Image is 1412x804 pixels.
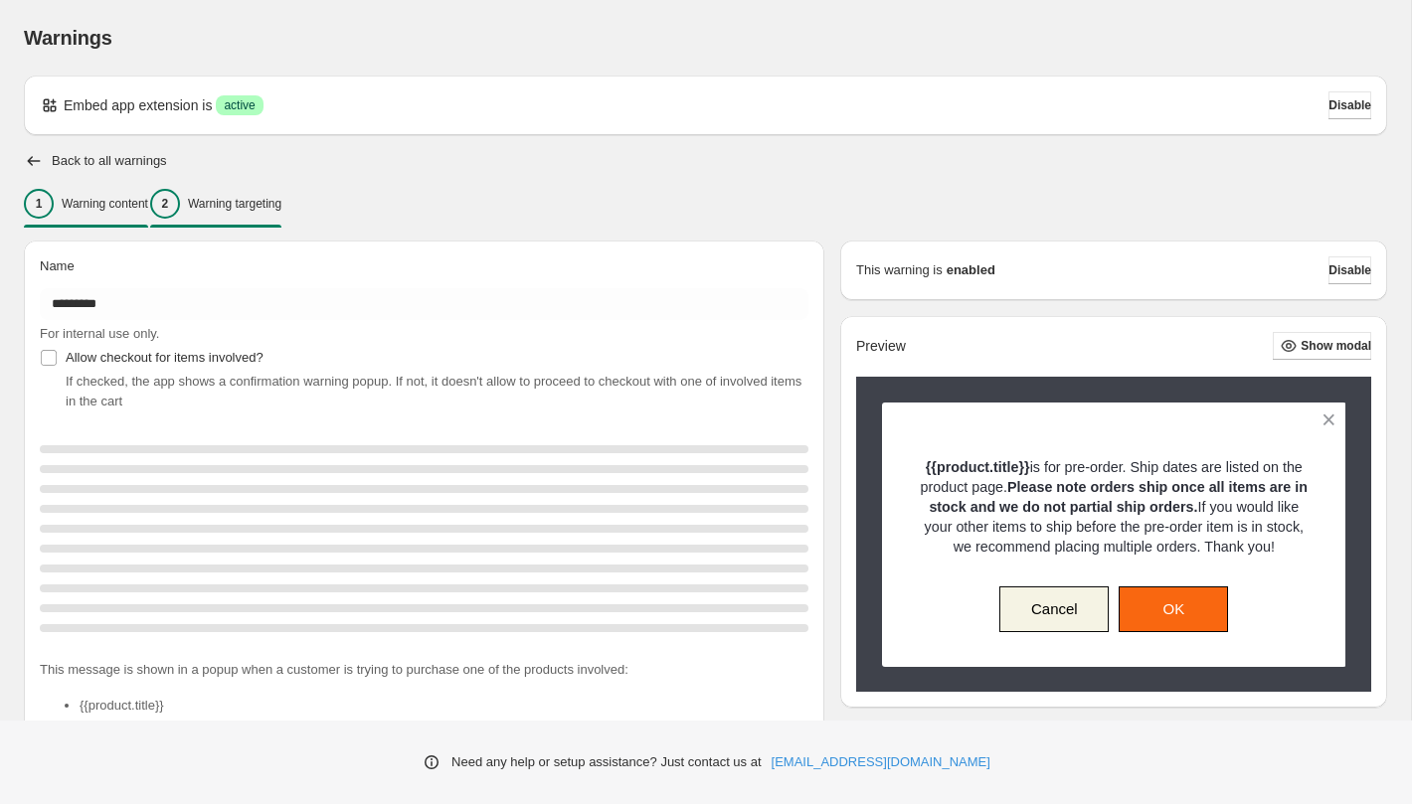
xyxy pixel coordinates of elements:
[150,183,281,225] button: 2Warning targeting
[1328,97,1371,113] span: Disable
[999,586,1109,632] button: Cancel
[40,326,159,341] span: For internal use only.
[24,183,148,225] button: 1Warning content
[917,457,1312,557] p: is for pre-order. Ship dates are listed on the product page. If you would like your other items t...
[1273,332,1371,360] button: Show modal
[40,660,808,680] p: This message is shown in a popup when a customer is trying to purchase one of the products involved:
[66,374,801,408] span: If checked, the app shows a confirmation warning popup. If not, it doesn't allow to proceed to ch...
[24,27,112,49] span: Warnings
[929,479,1308,515] strong: Please note orders ship once all items are in stock and we do not partial ship orders.
[224,97,255,113] span: active
[64,95,212,115] p: Embed app extension is
[1328,256,1371,284] button: Disable
[66,350,264,365] span: Allow checkout for items involved?
[926,459,1030,475] strong: {{product.title}}
[1328,91,1371,119] button: Disable
[188,196,281,212] p: Warning targeting
[772,752,990,772] a: [EMAIL_ADDRESS][DOMAIN_NAME]
[40,258,75,273] span: Name
[80,696,808,716] li: {{product.title}}
[1328,262,1371,278] span: Disable
[947,260,995,280] strong: enabled
[52,153,167,169] h2: Back to all warnings
[150,189,180,219] div: 2
[856,338,906,355] h2: Preview
[1119,586,1228,632] button: OK
[856,260,943,280] p: This warning is
[62,196,148,212] p: Warning content
[1301,338,1371,354] span: Show modal
[24,189,54,219] div: 1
